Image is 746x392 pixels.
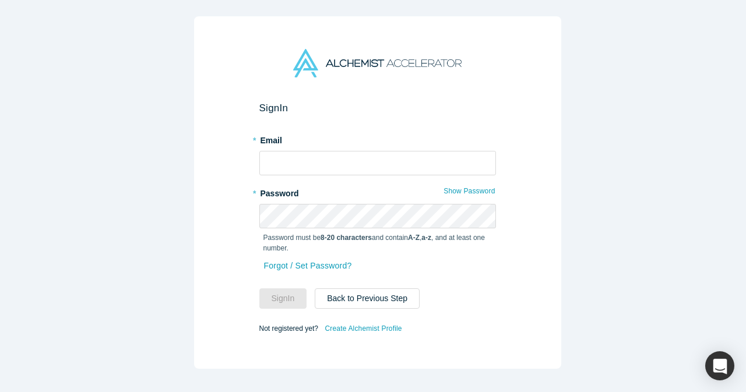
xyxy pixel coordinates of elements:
[259,324,318,332] span: Not registered yet?
[315,288,420,309] button: Back to Previous Step
[263,256,353,276] a: Forgot / Set Password?
[421,234,431,242] strong: a-z
[259,130,496,147] label: Email
[408,234,420,242] strong: A-Z
[259,288,307,309] button: SignIn
[324,321,402,336] a: Create Alchemist Profile
[259,183,496,200] label: Password
[321,234,372,242] strong: 8-20 characters
[443,183,495,199] button: Show Password
[293,49,461,77] img: Alchemist Accelerator Logo
[263,232,492,253] p: Password must be and contain , , and at least one number.
[259,102,496,114] h2: Sign In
